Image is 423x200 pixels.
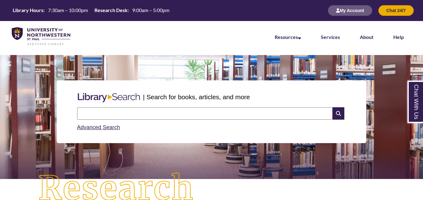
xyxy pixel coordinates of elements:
th: Library Hours: [10,7,46,14]
a: My Account [328,8,372,13]
a: Advanced Search [77,124,120,130]
a: Hours Today [10,7,172,14]
button: Chat 24/7 [378,5,414,16]
img: UNWSP Library Logo [12,27,70,46]
a: Resources [275,34,301,40]
a: Help [393,34,404,40]
span: 9:00am – 5:00pm [132,7,169,13]
th: Research Desk: [92,7,130,14]
button: My Account [328,5,372,16]
a: About [360,34,373,40]
p: | Search for books, articles, and more [143,92,250,102]
a: Services [321,34,340,40]
a: Chat 24/7 [378,8,414,13]
img: Libary Search [75,91,143,105]
span: 7:30am – 10:00pm [48,7,88,13]
i: Search [333,107,344,120]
